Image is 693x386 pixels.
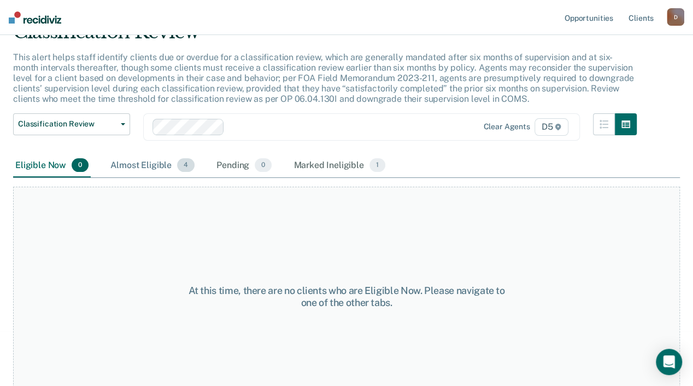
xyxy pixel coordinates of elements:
span: 4 [177,158,195,172]
p: This alert helps staff identify clients due or overdue for a classification review, which are gen... [13,52,634,105]
span: D5 [535,118,569,136]
div: At this time, there are no clients who are Eligible Now. Please navigate to one of the other tabs. [180,285,513,308]
span: 0 [255,158,272,172]
div: Pending0 [214,154,274,178]
div: Marked Ineligible1 [291,154,387,178]
div: Clear agents [483,122,530,131]
span: 0 [72,158,89,172]
button: Classification Review [13,113,130,135]
span: Classification Review [18,119,116,129]
button: D [667,8,684,26]
span: 1 [369,158,385,172]
img: Recidiviz [9,11,61,24]
div: Classification Review [13,21,637,52]
div: Open Intercom Messenger [656,349,682,375]
div: Almost Eligible4 [108,154,197,178]
div: Eligible Now0 [13,154,91,178]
